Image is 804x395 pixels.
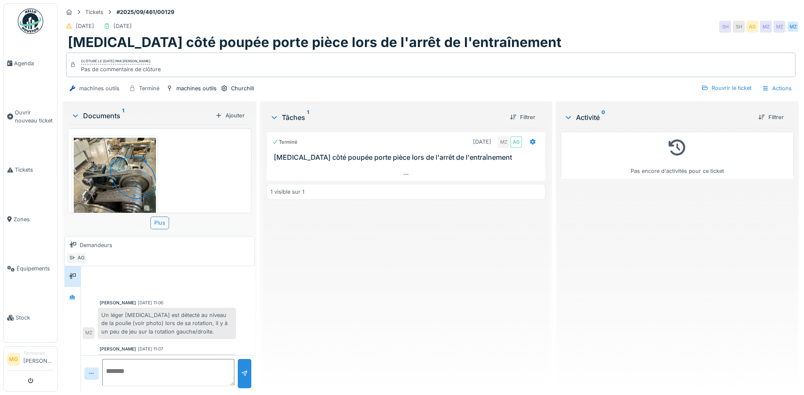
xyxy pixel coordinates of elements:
img: scz6bycd9oht9i67sl5pz9zjx0tl [74,138,156,247]
div: Tâches [270,112,503,122]
div: MZ [760,21,772,33]
a: Ouvrir nouveau ticket [4,88,57,145]
a: Agenda [4,39,57,88]
div: Demandeurs [80,241,112,249]
li: [PERSON_NAME] [23,350,54,368]
div: 1 visible sur 1 [270,188,304,196]
div: Terminé [272,139,298,146]
div: Technicien [23,350,54,356]
div: Churchill [231,84,254,92]
div: [PERSON_NAME] [100,346,136,352]
div: MZ [773,21,785,33]
span: Tickets [15,166,54,174]
div: [DATE] [114,22,132,30]
div: [DATE] [76,22,94,30]
div: MZ [83,327,95,339]
div: Pas de commentaire de clôture [81,65,161,73]
sup: 0 [601,112,605,122]
div: [DATE] [473,138,491,146]
h3: [MEDICAL_DATA] côté poupée porte pièce lors de l'arrêt de l'entraînement [274,153,542,161]
div: AG [746,21,758,33]
span: Stock [16,314,54,322]
span: Équipements [17,264,54,273]
span: Zones [14,215,54,223]
a: Équipements [4,244,57,293]
h1: [MEDICAL_DATA] côté poupée porte pièce lors de l'arrêt de l'entraînement [68,34,562,50]
div: -Graissage des différents points + légère tension des courroies, le [MEDICAL_DATA] ne parait plus... [98,354,236,385]
div: Un léger [MEDICAL_DATA] est détecté au niveau de la poulie (voir photo) lors de sa rotation, il y... [98,308,236,339]
div: Tickets [85,8,103,16]
div: Actions [758,82,796,95]
div: Filtrer [506,111,539,123]
div: [DATE] 11:07 [138,346,163,352]
div: [PERSON_NAME] [100,300,136,306]
div: machines outils [176,84,217,92]
div: AG [510,136,522,148]
div: [DATE] 11:06 [138,300,163,306]
div: Clôturé le [DATE] par [PERSON_NAME] [81,58,150,64]
a: Zones [4,195,57,244]
div: Ajouter [212,110,248,121]
img: Badge_color-CXgf-gQk.svg [18,8,43,34]
span: Ouvrir nouveau ticket [15,108,54,125]
div: Rouvrir le ticket [698,82,755,94]
div: MZ [498,136,509,148]
div: SH [733,21,745,33]
div: Pas encore d'activités pour ce ticket [566,136,788,175]
div: Terminé [139,84,159,92]
a: Tickets [4,145,57,195]
div: Plus [150,217,169,229]
sup: 1 [122,111,124,121]
div: Activité [564,112,751,122]
strong: #2025/09/461/00129 [113,8,178,16]
div: SH [719,21,731,33]
sup: 1 [307,112,309,122]
div: Filtrer [755,111,787,123]
a: Stock [4,293,57,342]
div: MZ [787,21,799,33]
div: SH [67,252,78,264]
div: AG [75,252,87,264]
a: MG Technicien[PERSON_NAME] [7,350,54,370]
div: machines outils [79,84,120,92]
span: Agenda [14,59,54,67]
div: Documents [71,111,212,121]
li: MG [7,353,20,366]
